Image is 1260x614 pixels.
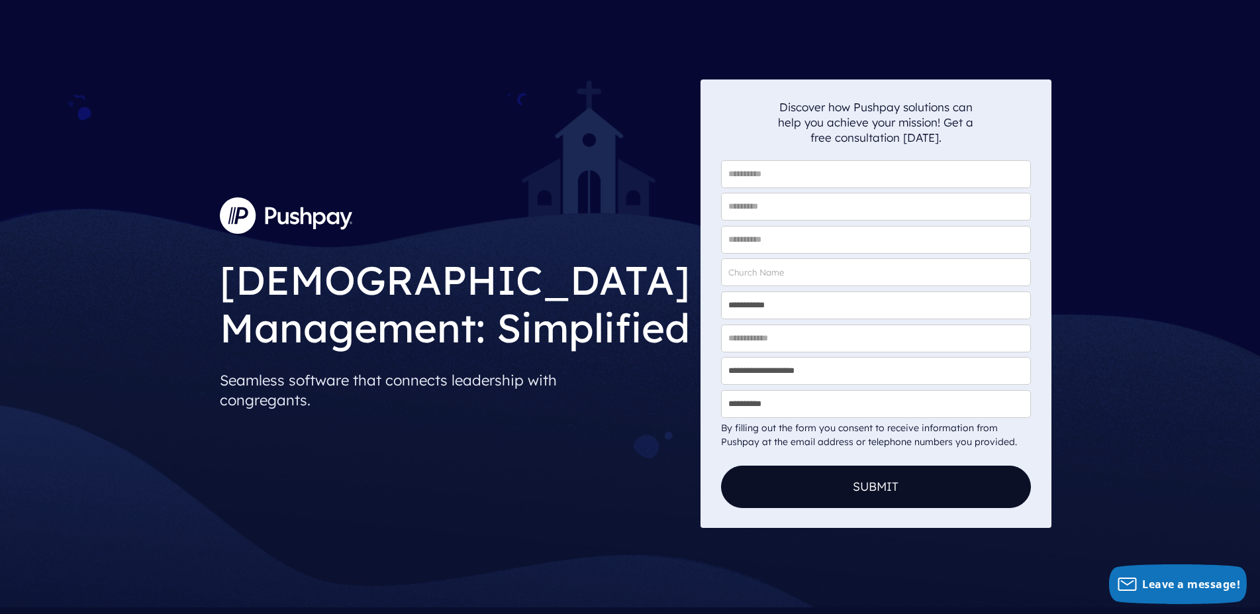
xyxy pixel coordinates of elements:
input: Church Name [721,258,1031,286]
button: Leave a message! [1109,564,1247,604]
span: Leave a message! [1142,577,1240,591]
p: Seamless software that connects leadership with congregants. [220,365,690,415]
h1: [DEMOGRAPHIC_DATA] Management: Simplified [220,246,690,355]
p: Discover how Pushpay solutions can help you achieve your mission! Get a free consultation [DATE]. [778,99,974,145]
div: By filling out the form you consent to receive information from Pushpay at the email address or t... [721,421,1031,449]
button: Submit [721,466,1031,508]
